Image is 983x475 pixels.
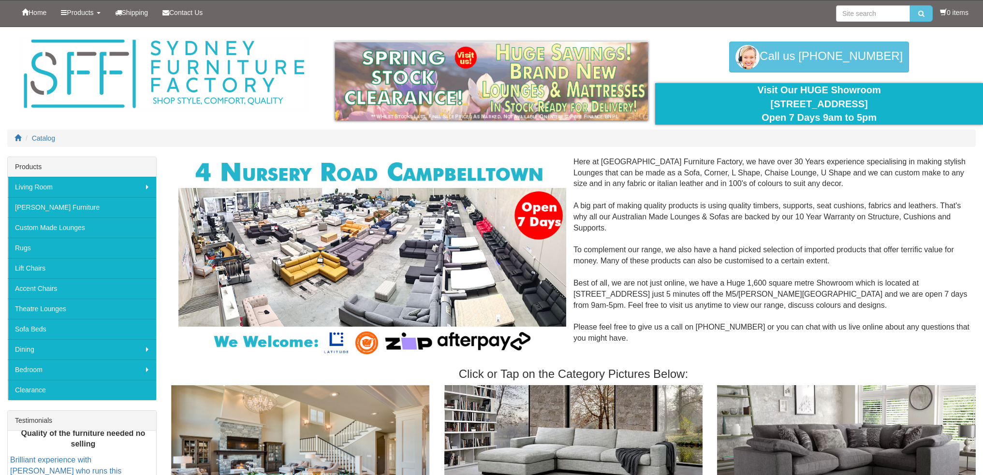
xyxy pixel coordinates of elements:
[836,5,910,22] input: Site search
[19,37,309,112] img: Sydney Furniture Factory
[8,411,156,431] div: Testimonials
[171,157,976,355] div: Here at [GEOGRAPHIC_DATA] Furniture Factory, we have over 30 Years experience specialising in mak...
[155,0,210,25] a: Contact Us
[662,83,976,125] div: Visit Our HUGE Showroom [STREET_ADDRESS] Open 7 Days 9am to 5pm
[8,197,156,217] a: [PERSON_NAME] Furniture
[8,258,156,278] a: Lift Chairs
[178,157,566,358] img: Corner Modular Lounges
[54,0,107,25] a: Products
[171,368,976,380] h3: Click or Tap on the Category Pictures Below:
[108,0,156,25] a: Shipping
[8,319,156,339] a: Sofa Beds
[169,9,203,16] span: Contact Us
[29,9,46,16] span: Home
[335,42,648,120] img: spring-sale.gif
[8,238,156,258] a: Rugs
[67,9,93,16] span: Products
[8,157,156,177] div: Products
[8,299,156,319] a: Theatre Lounges
[8,278,156,299] a: Accent Chairs
[940,8,968,17] li: 0 items
[15,0,54,25] a: Home
[8,360,156,380] a: Bedroom
[8,217,156,238] a: Custom Made Lounges
[8,339,156,360] a: Dining
[8,177,156,197] a: Living Room
[122,9,148,16] span: Shipping
[21,429,145,448] b: Quality of the furniture needed no selling
[8,380,156,400] a: Clearance
[32,134,55,142] a: Catalog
